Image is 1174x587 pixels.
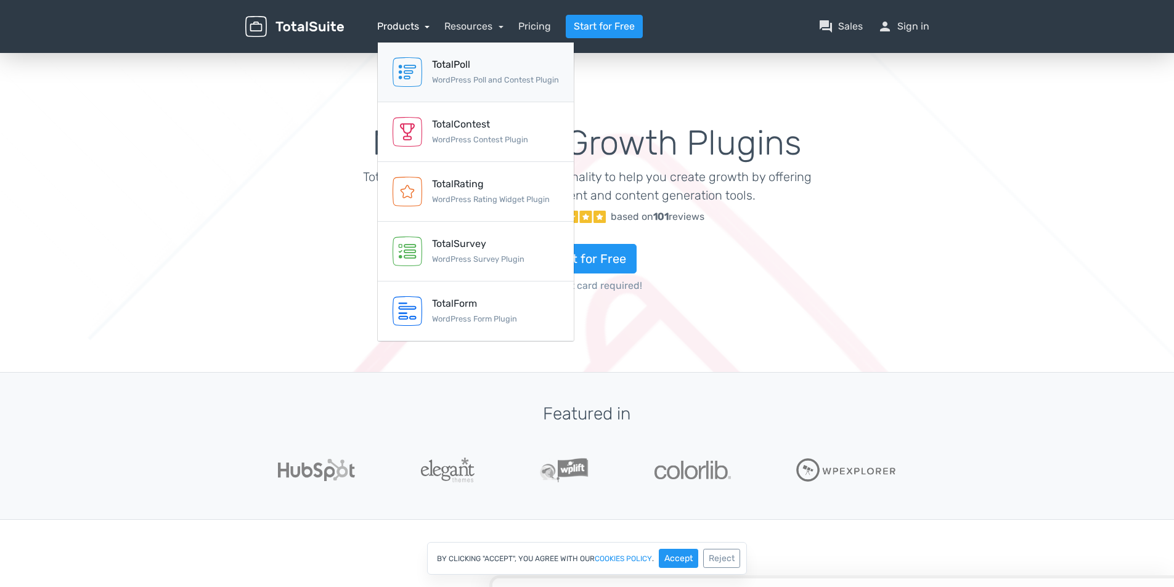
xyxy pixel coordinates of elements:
[393,296,422,326] img: TotalForm
[538,244,637,273] a: Start for Free
[378,281,574,341] a: TotalForm WordPress Form Plugin
[432,57,559,72] div: TotalPoll
[518,19,551,34] a: Pricing
[432,117,528,132] div: TotalContest
[432,195,550,204] small: WordPress Rating Widget Plugin
[378,43,574,102] a: TotalPoll WordPress Poll and Contest Plugin
[432,75,559,84] small: WordPress Poll and Contest Plugin
[378,222,574,281] a: TotalSurvey WordPress Survey Plugin
[878,19,892,34] span: person
[611,209,704,224] div: based on reviews
[444,20,503,32] a: Resources
[432,254,524,264] small: WordPress Survey Plugin
[393,177,422,206] img: TotalRating
[432,237,524,251] div: TotalSurvey
[878,19,929,34] a: personSign in
[432,135,528,144] small: WordPress Contest Plugin
[245,405,929,424] h3: Featured in
[393,117,422,147] img: TotalContest
[377,20,430,32] a: Products
[566,15,643,38] a: Start for Free
[421,458,475,482] img: ElegantThemes
[362,278,812,293] span: No credit card required!
[654,461,731,479] img: Colorlib
[796,458,896,482] img: WPExplorer
[432,177,550,192] div: TotalRating
[245,16,344,38] img: TotalSuite for WordPress
[703,549,740,568] button: Reject
[818,19,833,34] span: question_answer
[378,102,574,162] a: TotalContest WordPress Contest Plugin
[432,296,517,311] div: TotalForm
[278,459,355,481] img: Hubspot
[659,549,698,568] button: Accept
[595,555,652,562] a: cookies policy
[540,458,589,482] img: WPLift
[427,542,747,575] div: By clicking "Accept", you agree with our .
[393,57,422,87] img: TotalPoll
[653,211,669,222] strong: 101
[393,237,422,266] img: TotalSurvey
[362,124,812,163] h1: Marketing & Growth Plugins
[362,204,812,229] a: Excellent 5/5 based on101reviews
[362,168,812,204] p: TotalSuite extends WordPress functionality to help you create growth by offering a wide range of ...
[432,314,517,323] small: WordPress Form Plugin
[378,162,574,222] a: TotalRating WordPress Rating Widget Plugin
[818,19,863,34] a: question_answerSales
